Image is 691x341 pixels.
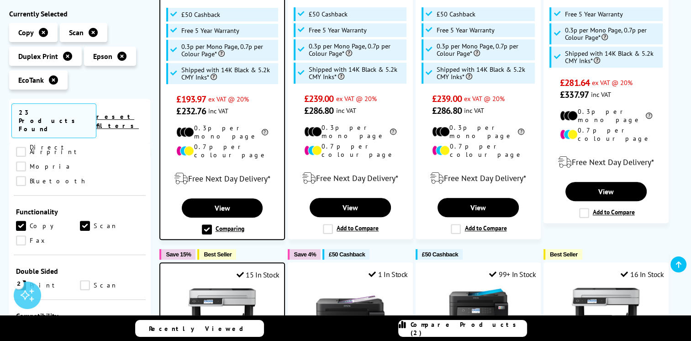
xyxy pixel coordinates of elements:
[416,249,463,260] button: £50 Cashback
[550,251,578,258] span: Best Seller
[437,43,532,57] span: 0.3p per Mono Page, 0.7p per Colour Page*
[80,221,144,231] a: Scan
[464,106,484,115] span: inc VAT
[176,93,206,105] span: £193.97
[202,224,244,234] label: Comparing
[16,221,80,231] a: Copy
[181,66,276,81] span: Shipped with 14K Black & 5.2k CMY Inks*
[159,249,195,260] button: Save 15%
[421,165,536,191] div: modal_delivery
[9,9,150,18] div: Currently Selected
[16,161,80,171] a: Mopria
[437,27,495,34] span: Free 5 Year Warranty
[543,249,582,260] button: Best Seller
[18,52,58,61] span: Duplex Print
[304,142,396,159] li: 0.7p per colour page
[398,320,527,337] a: Compare Products (2)
[304,123,396,140] li: 0.3p per mono page
[369,270,408,279] div: 1 In Stock
[16,207,143,216] div: Functionality
[204,251,232,258] span: Best Seller
[149,325,253,333] span: Recently Viewed
[165,166,279,192] div: modal_delivery
[621,270,664,279] div: 16 In Stock
[304,105,334,117] span: £286.80
[237,270,280,279] div: 15 In Stock
[208,95,249,103] span: ex VAT @ 20%
[411,320,527,337] span: Compare Products (2)
[96,112,139,130] a: reset filters
[181,43,276,58] span: 0.3p per Mono Page, 0.7p per Colour Page*
[437,11,475,18] span: £50 Cashback
[16,280,80,290] a: Print
[69,28,84,37] span: Scan
[592,78,633,87] span: ex VAT @ 20%
[197,249,236,260] button: Best Seller
[432,93,462,105] span: £239.00
[309,43,404,57] span: 0.3p per Mono Page, 0.7p per Colour Page*
[135,320,264,337] a: Recently Viewed
[322,249,369,260] button: £50 Cashback
[18,75,44,85] span: EcoTank
[309,27,367,34] span: Free 5 Year Warranty
[182,198,263,218] a: View
[549,149,664,175] div: modal_delivery
[93,52,112,61] span: Epson
[16,266,143,276] div: Double Sided
[560,126,652,143] li: 0.7p per colour page
[294,251,316,258] span: Save 4%
[336,106,356,115] span: inc VAT
[437,66,532,80] span: Shipped with 14K Black & 5.2k CMY Inks*
[16,176,87,186] a: Bluetooth
[16,311,143,320] div: Compatibility
[18,28,34,37] span: Copy
[565,182,647,201] a: View
[579,208,635,218] label: Add to Compare
[11,103,96,138] span: 23 Products Found
[166,251,191,258] span: Save 15%
[208,107,228,115] span: inc VAT
[564,11,622,18] span: Free 5 Year Warranty
[464,94,505,103] span: ex VAT @ 20%
[310,198,391,217] a: View
[432,123,524,140] li: 0.3p per mono page
[16,235,80,245] a: Fax
[432,105,462,117] span: £286.80
[336,94,376,103] span: ex VAT @ 20%
[560,77,590,89] span: £281.64
[422,251,458,258] span: £50 Cashback
[176,143,268,159] li: 0.7p per colour page
[181,27,239,34] span: Free 5 Year Warranty
[176,105,206,117] span: £232.76
[564,50,660,64] span: Shipped with 14K Black & 5.2k CMY Inks*
[80,280,144,290] a: Scan
[564,27,660,41] span: 0.3p per Mono Page, 0.7p per Colour Page*
[176,124,268,140] li: 0.3p per mono page
[309,66,404,80] span: Shipped with 14K Black & 5.2k CMY Inks*
[489,270,536,279] div: 99+ In Stock
[14,278,24,288] div: 2
[309,11,348,18] span: £50 Cashback
[560,89,589,101] span: £337.97
[293,165,408,191] div: modal_delivery
[323,224,379,234] label: Add to Compare
[432,142,524,159] li: 0.7p per colour page
[560,107,652,124] li: 0.3p per mono page
[451,224,506,234] label: Add to Compare
[591,90,611,99] span: inc VAT
[181,11,220,18] span: £50 Cashback
[16,147,81,157] a: Airprint
[288,249,321,260] button: Save 4%
[329,251,365,258] span: £50 Cashback
[438,198,519,217] a: View
[304,93,334,105] span: £239.00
